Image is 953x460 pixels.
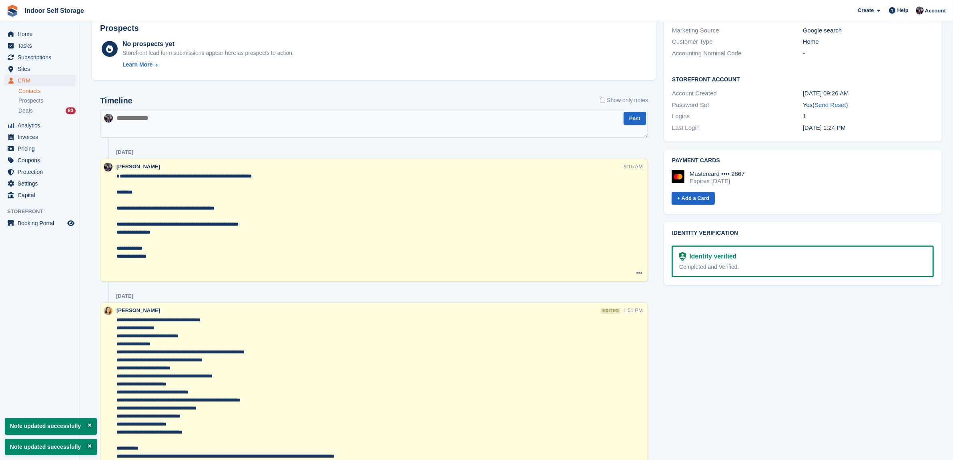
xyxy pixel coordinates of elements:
[18,120,66,131] span: Analytics
[803,26,934,35] div: Google search
[66,107,76,114] div: 80
[690,178,745,185] div: Expires [DATE]
[104,163,112,171] img: Sandra Pomeroy
[803,37,934,46] div: Home
[601,308,620,314] div: edited
[5,439,97,455] p: Note updated successfully
[803,49,934,58] div: -
[4,75,76,86] a: menu
[18,218,66,229] span: Booking Portal
[4,190,76,201] a: menu
[18,178,66,189] span: Settings
[672,157,934,164] h2: Payment cards
[18,52,66,63] span: Subscriptions
[672,101,803,110] div: Password Set
[18,155,66,166] span: Coupons
[18,190,66,201] span: Capital
[624,163,643,170] div: 9:15 AM
[679,252,686,261] img: Identity Verification Ready
[18,131,66,143] span: Invoices
[858,6,874,14] span: Create
[18,97,43,105] span: Prospects
[4,40,76,51] a: menu
[925,7,946,15] span: Account
[679,263,926,271] div: Completed and Verified.
[122,39,294,49] div: No prospects yet
[4,166,76,178] a: menu
[18,107,76,115] a: Deals 80
[22,4,87,17] a: Indoor Self Storage
[672,75,934,83] h2: Storefront Account
[6,5,18,17] img: stora-icon-8386f47178a22dfd0bd8f6a31ec36ba5ce8667c1dd55bd0f319d3a0aa187defe.svg
[18,75,66,86] span: CRM
[686,252,736,261] div: Identity verified
[122,61,152,69] div: Learn More
[672,49,803,58] div: Accounting Nominal Code
[4,218,76,229] a: menu
[18,97,76,105] a: Prospects
[803,112,934,121] div: 1
[7,208,80,216] span: Storefront
[600,96,605,105] input: Show only notes
[690,170,745,178] div: Mastercard •••• 2867
[18,107,33,115] span: Deals
[4,143,76,154] a: menu
[100,96,132,105] h2: Timeline
[624,112,646,125] button: Post
[672,123,803,133] div: Last Login
[672,192,715,205] a: + Add a Card
[18,40,66,51] span: Tasks
[672,26,803,35] div: Marketing Source
[624,307,643,314] div: 1:51 PM
[672,170,684,183] img: Mastercard Logo
[803,124,846,131] time: 2025-09-01 12:24:03 UTC
[5,418,97,434] p: Note updated successfully
[116,163,160,169] span: [PERSON_NAME]
[104,114,113,123] img: Sandra Pomeroy
[122,61,294,69] a: Learn More
[600,96,648,105] label: Show only notes
[4,131,76,143] a: menu
[18,28,66,40] span: Home
[116,307,160,313] span: [PERSON_NAME]
[104,307,112,315] img: Emma Higgins
[122,49,294,57] div: Storefront lead form submissions appear here as prospects to action.
[18,143,66,154] span: Pricing
[116,293,133,299] div: [DATE]
[672,112,803,121] div: Logins
[4,120,76,131] a: menu
[672,37,803,46] div: Customer Type
[815,101,846,108] a: Send Reset
[116,149,133,155] div: [DATE]
[672,89,803,98] div: Account Created
[803,89,934,98] div: [DATE] 09:26 AM
[4,178,76,189] a: menu
[4,63,76,75] a: menu
[4,52,76,63] a: menu
[18,63,66,75] span: Sites
[4,28,76,40] a: menu
[897,6,909,14] span: Help
[916,6,924,14] img: Sandra Pomeroy
[4,155,76,166] a: menu
[100,24,139,33] h2: Prospects
[672,230,934,236] h2: Identity verification
[66,218,76,228] a: Preview store
[803,101,934,110] div: Yes
[813,101,848,108] span: ( )
[18,87,76,95] a: Contacts
[18,166,66,178] span: Protection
